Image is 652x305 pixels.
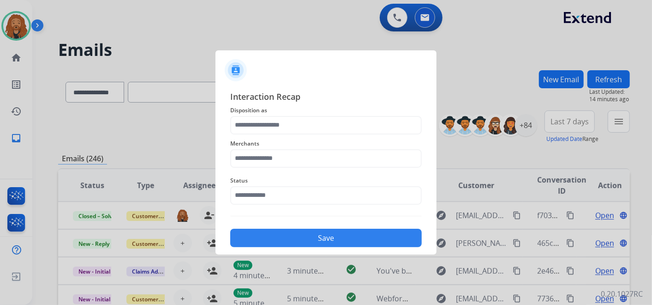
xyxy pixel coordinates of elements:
img: contactIcon [225,59,247,81]
span: Disposition as [230,105,422,116]
button: Save [230,229,422,247]
span: Merchants [230,138,422,149]
p: 0.20.1027RC [601,288,643,299]
span: Interaction Recap [230,90,422,105]
span: Status [230,175,422,186]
